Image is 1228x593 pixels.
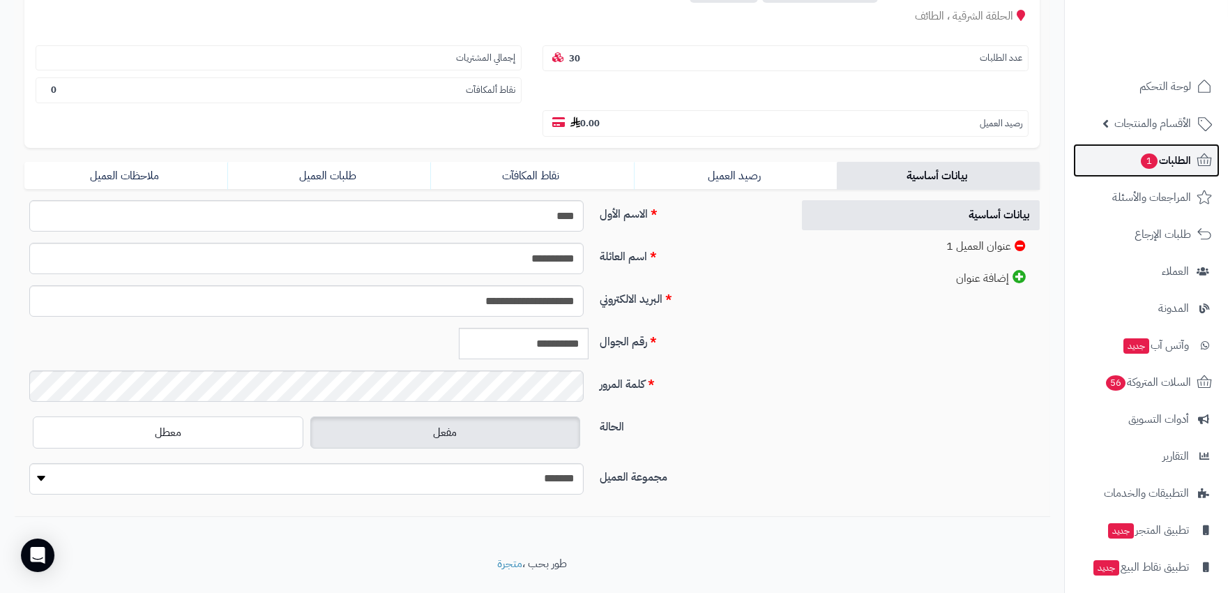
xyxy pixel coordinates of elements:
a: تطبيق نقاط البيعجديد [1073,550,1220,584]
label: الاسم الأول [594,200,786,223]
a: الطلبات1 [1073,144,1220,177]
span: معطل [155,424,181,441]
a: لوحة التحكم [1073,70,1220,103]
a: طلبات العميل [227,162,430,190]
span: المدونة [1158,299,1189,318]
span: السلات المتروكة [1105,373,1191,392]
b: 0 [51,83,56,96]
label: الحالة [594,413,786,435]
a: طلبات الإرجاع [1073,218,1220,251]
a: ملاحظات العميل [24,162,227,190]
a: التقارير [1073,440,1220,473]
label: كلمة المرور [594,370,786,393]
a: عنوان العميل 1 [802,232,1040,262]
a: المدونة [1073,292,1220,325]
span: تطبيق نقاط البيع [1092,557,1189,577]
span: تطبيق المتجر [1107,520,1189,540]
div: Open Intercom Messenger [21,539,54,572]
label: رقم الجوال [594,328,786,350]
small: نقاط ألمكافآت [466,84,515,97]
div: الحلقة الشرقية ، الطائف [36,8,1029,24]
span: العملاء [1162,262,1189,281]
label: البريد الالكتروني [594,285,786,308]
span: التطبيقات والخدمات [1104,483,1189,503]
span: طلبات الإرجاع [1135,225,1191,244]
a: أدوات التسويق [1073,403,1220,436]
a: تطبيق المتجرجديد [1073,513,1220,547]
span: وآتس آب [1122,336,1189,355]
span: الطلبات [1139,151,1191,170]
a: بيانات أساسية [802,200,1040,230]
a: رصيد العميل [634,162,837,190]
span: 1 [1141,153,1158,169]
span: الأقسام والمنتجات [1114,114,1191,133]
span: لوحة التحكم [1139,77,1191,96]
label: مجموعة العميل [594,463,786,486]
span: جديد [1123,338,1149,354]
b: 30 [569,52,580,65]
span: مفعل [434,424,457,441]
a: التطبيقات والخدمات [1073,476,1220,510]
a: إضافة عنوان [802,263,1040,294]
span: أدوات التسويق [1128,410,1189,429]
a: المراجعات والأسئلة [1073,181,1220,214]
span: جديد [1093,560,1119,576]
a: وآتس آبجديد [1073,329,1220,362]
a: السلات المتروكة56 [1073,366,1220,399]
a: العملاء [1073,255,1220,288]
small: عدد الطلبات [980,52,1022,65]
b: 0.00 [570,117,600,130]
span: جديد [1108,523,1134,539]
a: متجرة [497,555,522,572]
span: المراجعات والأسئلة [1112,188,1191,207]
span: التقارير [1162,446,1189,466]
a: بيانات أساسية [837,162,1040,190]
span: 56 [1106,375,1125,391]
small: إجمالي المشتريات [456,52,515,65]
label: اسم العائلة [594,243,786,265]
a: نقاط المكافآت [430,162,633,190]
small: رصيد العميل [980,117,1022,130]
